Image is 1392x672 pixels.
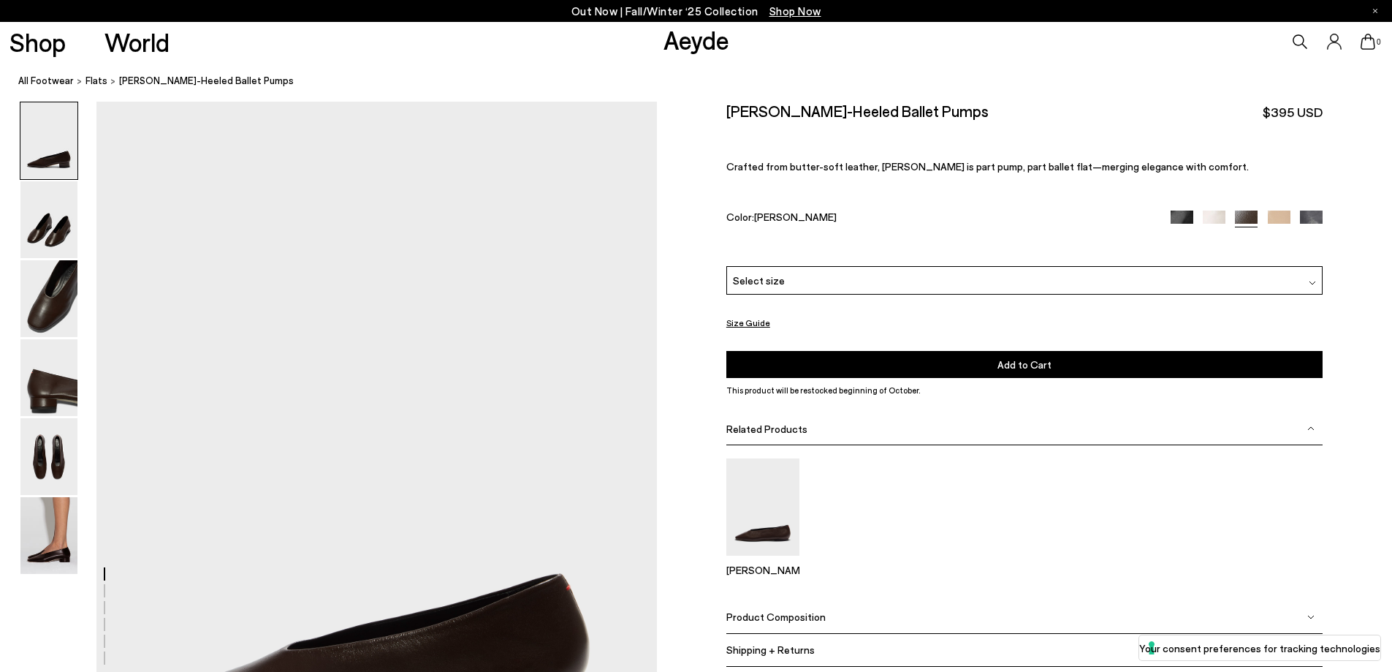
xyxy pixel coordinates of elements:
[769,4,821,18] span: Navigate to /collections/new-in
[726,351,1323,378] button: Add to Cart
[726,384,1323,397] p: This product will be restocked beginning of October.
[726,545,799,576] a: Kirsten Ballet Flats [PERSON_NAME]
[20,181,77,258] img: Delia Low-Heeled Ballet Pumps - Image 2
[733,273,785,288] span: Select size
[1375,38,1383,46] span: 0
[663,24,729,55] a: Aeyde
[104,29,170,55] a: World
[1263,103,1323,121] span: $395 USD
[997,358,1051,371] span: Add to Cart
[1139,641,1380,656] label: Your consent preferences for tracking technologies
[1307,425,1315,432] img: svg%3E
[726,643,815,656] span: Shipping + Returns
[119,73,294,88] span: [PERSON_NAME]-Heeled Ballet Pumps
[20,260,77,337] img: Delia Low-Heeled Ballet Pumps - Image 3
[726,160,1249,173] span: Crafted from butter-soft leather, [PERSON_NAME] is part pump, part ballet flat—merging elegance w...
[85,73,107,88] a: flats
[18,61,1392,102] nav: breadcrumb
[1307,614,1315,621] img: svg%3E
[1139,635,1380,660] button: Your consent preferences for tracking technologies
[571,2,821,20] p: Out Now | Fall/Winter ‘25 Collection
[20,497,77,574] img: Delia Low-Heeled Ballet Pumps - Image 6
[9,29,66,55] a: Shop
[726,611,826,623] span: Product Composition
[726,423,807,435] span: Related Products
[726,102,989,120] h2: [PERSON_NAME]-Heeled Ballet Pumps
[1309,279,1316,287] img: svg%3E
[85,75,107,86] span: flats
[754,211,837,223] span: [PERSON_NAME]
[18,73,74,88] a: All Footwear
[726,314,770,332] button: Size Guide
[726,211,1152,227] div: Color:
[726,564,799,576] p: [PERSON_NAME]
[1361,34,1375,50] a: 0
[20,102,77,179] img: Delia Low-Heeled Ballet Pumps - Image 1
[20,339,77,416] img: Delia Low-Heeled Ballet Pumps - Image 4
[726,458,799,556] img: Kirsten Ballet Flats
[20,418,77,495] img: Delia Low-Heeled Ballet Pumps - Image 5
